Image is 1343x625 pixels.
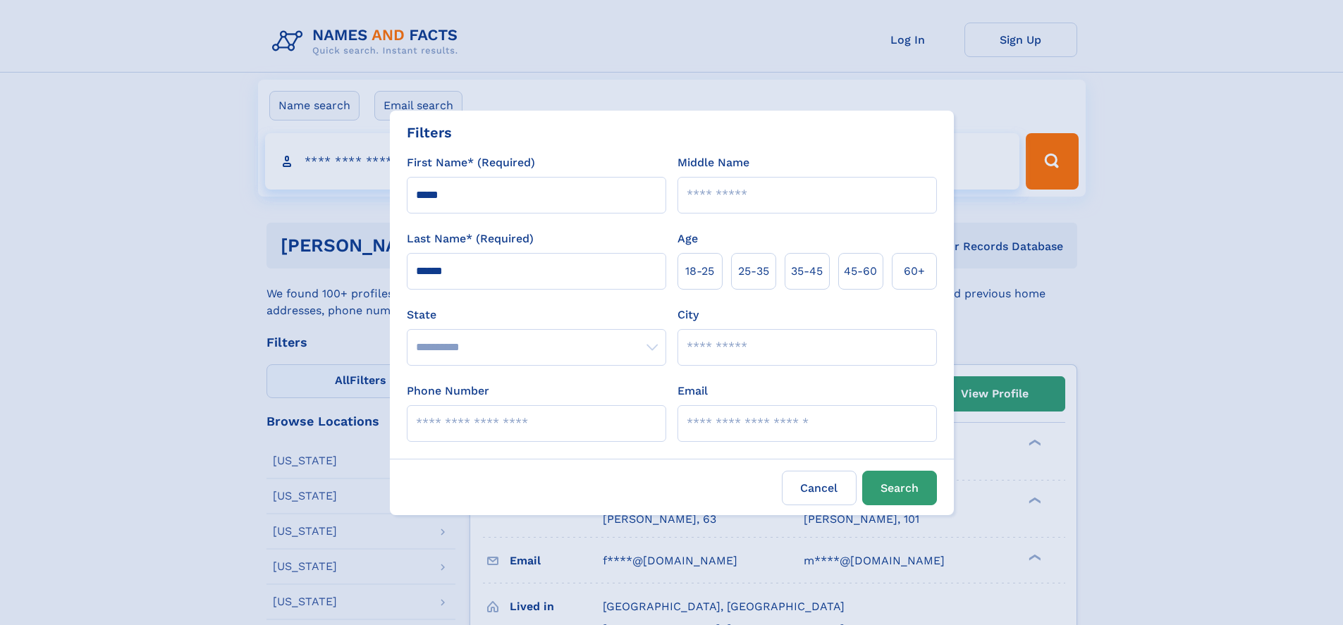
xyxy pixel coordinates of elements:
[407,230,534,247] label: Last Name* (Required)
[685,263,714,280] span: 18‑25
[791,263,823,280] span: 35‑45
[904,263,925,280] span: 60+
[677,307,699,323] label: City
[677,230,698,247] label: Age
[844,263,877,280] span: 45‑60
[407,154,535,171] label: First Name* (Required)
[407,383,489,400] label: Phone Number
[782,471,857,505] label: Cancel
[738,263,769,280] span: 25‑35
[407,122,452,143] div: Filters
[407,307,666,323] label: State
[677,154,749,171] label: Middle Name
[862,471,937,505] button: Search
[677,383,708,400] label: Email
